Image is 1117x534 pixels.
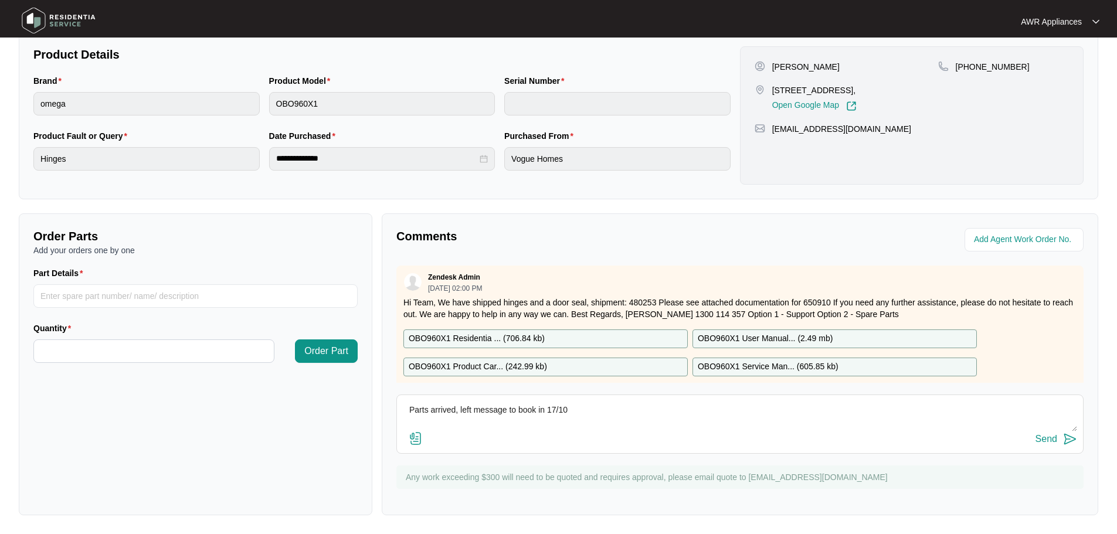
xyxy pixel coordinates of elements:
input: Date Purchased [276,152,478,165]
img: map-pin [755,84,765,95]
p: OBO960X1 User Manual... ( 2.49 mb ) [698,332,833,345]
input: Product Fault or Query [33,147,260,171]
p: Hi Team, We have shipped hinges and a door seal, shipment: 480253 Please see attached documentati... [403,297,1077,320]
p: OBO960X1 Service Man... ( 605.85 kb ) [698,360,838,373]
img: send-icon.svg [1063,432,1077,446]
input: Quantity [34,340,274,362]
p: [PERSON_NAME] [772,61,840,73]
p: Zendesk Admin [428,273,480,282]
p: OBO960X1 Residentia ... ( 706.84 kb ) [409,332,545,345]
p: Add your orders one by one [33,244,358,256]
label: Quantity [33,322,76,334]
img: file-attachment-doc.svg [409,431,423,445]
a: Open Google Map [772,101,857,111]
button: Send [1035,431,1077,447]
img: residentia service logo [18,3,100,38]
p: [PHONE_NUMBER] [956,61,1030,73]
img: map-pin [938,61,949,72]
p: [EMAIL_ADDRESS][DOMAIN_NAME] [772,123,911,135]
img: user.svg [404,273,422,291]
img: dropdown arrow [1092,19,1099,25]
input: Serial Number [504,92,731,115]
input: Product Model [269,92,495,115]
p: Any work exceeding $300 will need to be quoted and requires approval, please email quote to [EMAI... [406,471,1078,483]
label: Product Model [269,75,335,87]
p: Product Details [33,46,731,63]
input: Brand [33,92,260,115]
input: Part Details [33,284,358,308]
textarea: Parts arrived, left message to book in 17/10 [403,401,1077,431]
img: user-pin [755,61,765,72]
div: Send [1035,434,1057,444]
p: [STREET_ADDRESS], [772,84,857,96]
span: Order Part [304,344,348,358]
input: Add Agent Work Order No. [974,233,1077,247]
label: Product Fault or Query [33,130,132,142]
p: [DATE] 02:00 PM [428,285,482,292]
p: Order Parts [33,228,358,244]
label: Date Purchased [269,130,340,142]
button: Order Part [295,339,358,363]
img: map-pin [755,123,765,134]
label: Serial Number [504,75,569,87]
p: OBO960X1 Product Car... ( 242.99 kb ) [409,360,547,373]
img: Link-External [846,101,857,111]
label: Brand [33,75,66,87]
label: Part Details [33,267,88,279]
p: Comments [396,228,732,244]
p: AWR Appliances [1021,16,1082,28]
label: Purchased From [504,130,578,142]
input: Purchased From [504,147,731,171]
